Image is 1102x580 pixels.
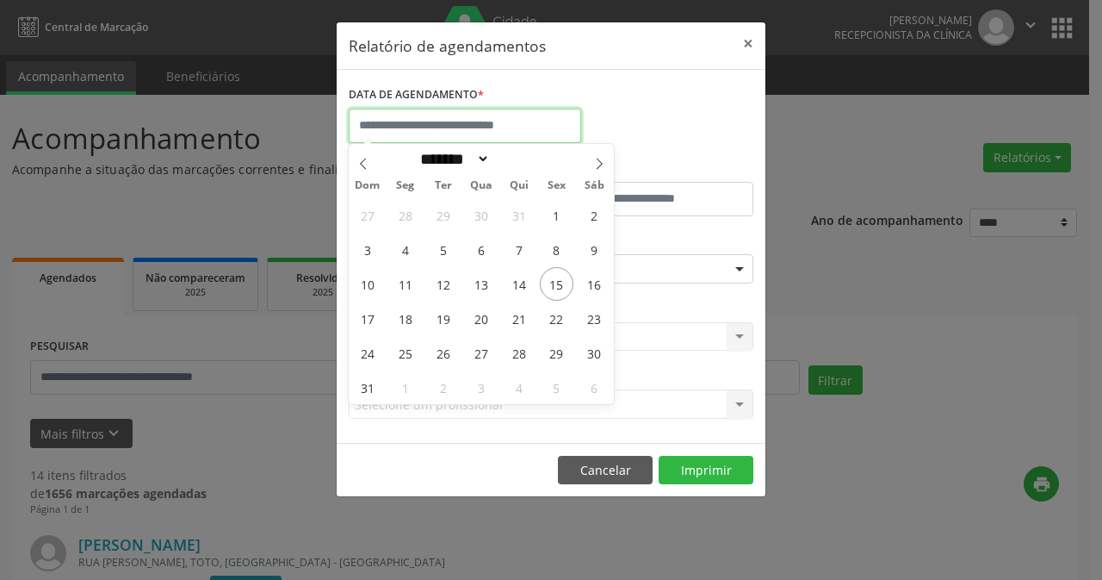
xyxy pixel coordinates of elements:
span: Setembro 1, 2025 [388,371,422,404]
span: Setembro 2, 2025 [426,371,460,404]
h5: Relatório de agendamentos [349,34,546,57]
span: Agosto 25, 2025 [388,336,422,370]
span: Setembro 3, 2025 [464,371,498,404]
input: Year [490,150,547,168]
span: Agosto 11, 2025 [388,267,422,301]
span: Agosto 4, 2025 [388,233,422,266]
span: Agosto 26, 2025 [426,336,460,370]
span: Agosto 12, 2025 [426,267,460,301]
span: Agosto 6, 2025 [464,233,498,266]
span: Agosto 19, 2025 [426,302,460,335]
span: Julho 31, 2025 [502,198,536,232]
span: Ter [424,180,462,191]
span: Setembro 6, 2025 [578,371,611,404]
span: Julho 30, 2025 [464,198,498,232]
span: Agosto 28, 2025 [502,336,536,370]
span: Dom [349,180,387,191]
span: Setembro 4, 2025 [502,371,536,404]
span: Agosto 29, 2025 [540,336,573,370]
span: Agosto 14, 2025 [502,267,536,301]
span: Agosto 7, 2025 [502,233,536,266]
span: Sex [538,180,576,191]
button: Imprimir [659,456,753,485]
span: Agosto 16, 2025 [578,267,611,301]
button: Close [731,22,765,65]
span: Agosto 9, 2025 [578,233,611,266]
span: Julho 29, 2025 [426,198,460,232]
span: Agosto 17, 2025 [350,302,384,335]
span: Agosto 31, 2025 [350,371,384,404]
span: Agosto 5, 2025 [426,233,460,266]
label: DATA DE AGENDAMENTO [349,82,484,109]
span: Agosto 23, 2025 [578,302,611,335]
span: Agosto 3, 2025 [350,233,384,266]
span: Agosto 20, 2025 [464,302,498,335]
span: Setembro 5, 2025 [540,371,573,404]
span: Agosto 8, 2025 [540,233,573,266]
span: Agosto 15, 2025 [540,267,573,301]
span: Qui [500,180,538,191]
label: ATÉ [555,155,753,182]
span: Julho 27, 2025 [350,198,384,232]
span: Qua [462,180,500,191]
select: Month [415,150,491,168]
span: Agosto 27, 2025 [464,336,498,370]
span: Agosto 30, 2025 [578,336,611,370]
span: Agosto 21, 2025 [502,302,536,335]
span: Agosto 1, 2025 [540,198,573,232]
span: Agosto 10, 2025 [350,267,384,301]
span: Julho 28, 2025 [388,198,422,232]
button: Cancelar [558,456,653,485]
span: Seg [387,180,424,191]
span: Agosto 2, 2025 [578,198,611,232]
span: Agosto 13, 2025 [464,267,498,301]
span: Sáb [576,180,614,191]
span: Agosto 24, 2025 [350,336,384,370]
span: Agosto 22, 2025 [540,302,573,335]
span: Agosto 18, 2025 [388,302,422,335]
